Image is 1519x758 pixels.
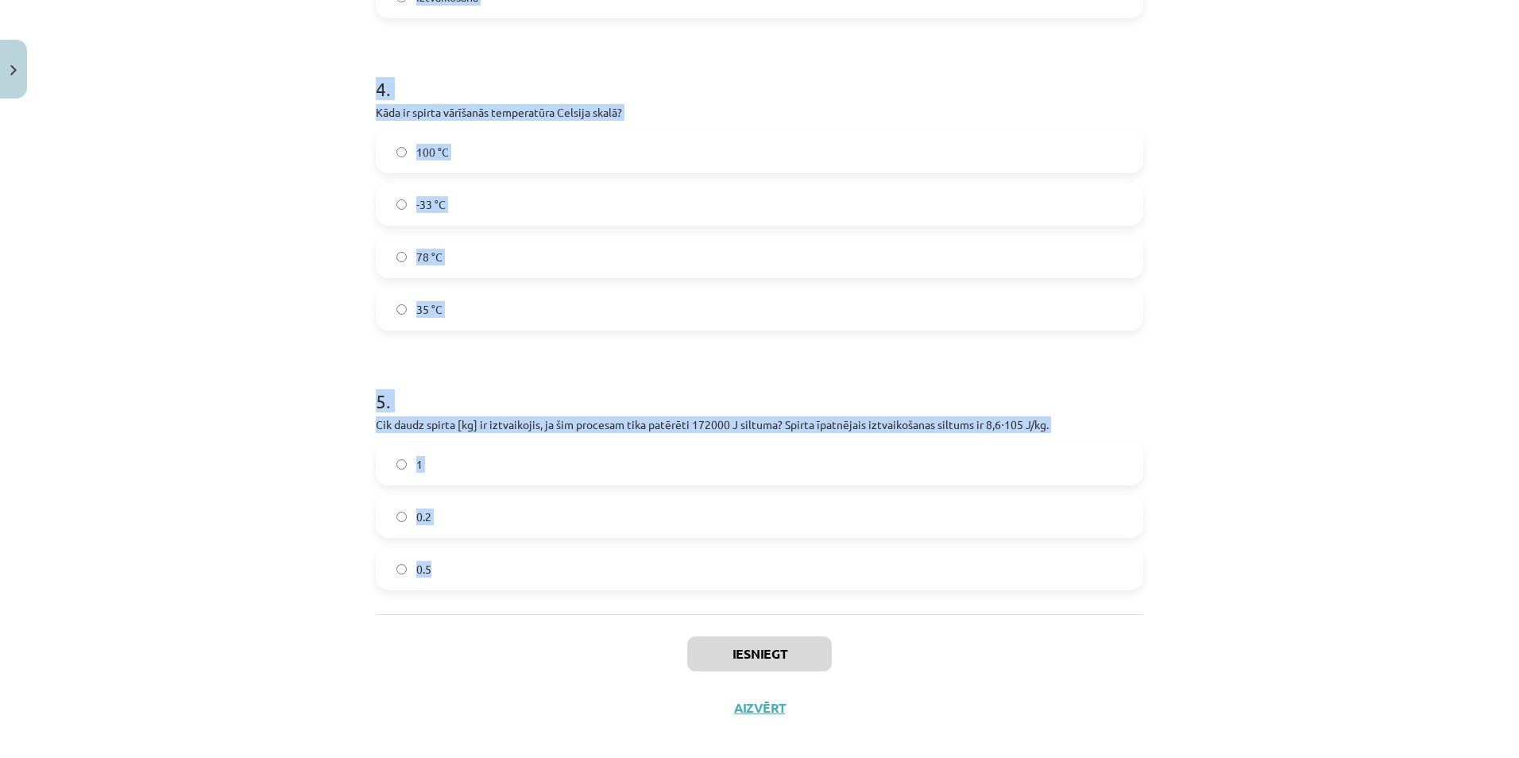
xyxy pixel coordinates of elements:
span: 0.5 [416,561,431,578]
span: 1 [416,456,423,473]
input: 35 °C [396,304,407,315]
input: -33 °C [396,199,407,210]
input: 78 °C [396,252,407,262]
input: 100 °C [396,147,407,157]
span: 35 °C [416,301,443,318]
h1: 5 . [376,362,1143,412]
input: 0.5 [396,564,407,574]
span: 0.2 [416,509,431,525]
h1: 4 . [376,50,1143,99]
span: 78 °C [416,249,443,265]
button: Aizvērt [729,700,790,716]
span: -33 °C [416,196,446,213]
p: Kāda ir spirta vārīšanās temperatūra Celsija skalā? [376,104,1143,121]
p: Cik daudz spirta [kg] ir iztvaikojis, ja šim procesam tika patērēti 172000 J siltuma? Spirta īpat... [376,416,1143,433]
input: 1 [396,459,407,470]
button: Iesniegt [687,636,832,671]
span: 100 °C [416,144,449,160]
input: 0.2 [396,512,407,522]
img: icon-close-lesson-0947bae3869378f0d4975bcd49f059093ad1ed9edebbc8119c70593378902aed.svg [10,65,17,75]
